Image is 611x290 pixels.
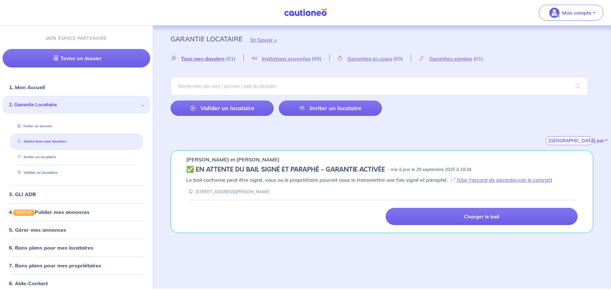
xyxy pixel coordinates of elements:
[545,136,593,145] button: [GEOGRAPHIC_DATA] par
[282,9,329,17] img: Cautioneo
[549,8,559,18] img: illu_account_valid_menu.svg
[171,101,274,116] a: Valider un locataire
[3,188,150,201] div: 3. GLI ADB
[474,55,483,62] span: (01)
[9,227,66,233] a: 5. Gérer mes annonces
[186,156,279,163] p: [PERSON_NAME] et [PERSON_NAME]
[72,37,77,42] img: tab_keywords_by_traffic_grey.svg
[242,31,285,49] button: En Savoir +
[171,77,588,95] input: Rechercher par nom / prénom / mail du locataire
[15,155,56,159] a: Inviter un locataire
[10,167,143,178] div: Valider un locataire
[312,55,321,62] span: (00)
[15,139,67,144] a: Suivre tous mes dossiers
[458,177,516,183] a: Voir l'accord de garantie
[171,55,243,61] a: Tous mes dossiers(01)
[10,121,143,131] div: Tester un dossier
[9,84,45,90] a: 1. Mon Accueil
[26,37,31,42] img: tab_domain_overview_orange.svg
[79,38,97,42] div: Mots-clés
[186,177,552,183] em: Le bail conforme peut être signé, vous ou le propriétaire pouvait nous le transmettre une fois si...
[9,262,101,269] a: 7. Bons plans pour mes propriétaires
[3,223,150,236] div: 5. Gérer mes annonces
[10,152,143,162] div: Inviter un locataire
[3,49,150,67] a: Tester un dossier
[15,170,57,175] a: Valider un locataire
[464,213,499,220] p: Charger le bail
[348,55,392,62] span: Garanties en cours
[429,55,472,62] span: Garanties signées
[18,10,31,15] div: v 4.0.25
[10,10,15,15] img: logo_orange.svg
[244,55,329,61] a: Invitations envoyées(00)
[3,206,150,218] div: 4.GRATUITPublier mes annonces
[3,96,150,114] div: 2. Garantie Locataire
[411,55,491,61] a: Garanties signées(01)
[393,55,403,62] span: (00)
[517,177,551,183] a: voir le contrat
[3,241,150,254] div: 6. Bons plans pour mes locataires
[226,55,235,62] span: (01)
[181,55,225,62] span: Tous mes dossiers
[186,166,578,173] div: state: CONTRACT-SIGNED, Context: ,IS-GL-CAUTION
[539,5,603,21] button: illu_account_valid_menu.svgMon compte
[171,33,242,45] p: Garantie Locataire
[9,280,48,286] a: 8. Aide-Contact
[10,137,143,147] div: Suivre tous mes dossiers
[3,259,150,272] div: 7. Bons plans pour mes propriétaires
[15,124,53,128] a: Tester un dossier
[562,9,592,17] p: Mon compte
[186,189,270,195] div: [STREET_ADDRESS][PERSON_NAME]
[3,81,150,94] div: 1. Mon Accueil
[3,277,150,290] div: 8. Aide-Contact
[33,38,49,42] div: Domaine
[9,209,89,215] a: 4.GRATUITPublier mes annonces
[9,101,139,109] span: 2. Garantie Locataire
[186,166,385,173] h5: ✅️️️ EN ATTENTE DU BAIL SIGNÉ ET PARAPHÉ - GARANTIE ACTIVÉE
[279,101,382,116] a: Inviter un locataire
[10,17,15,22] img: website_grey.svg
[9,191,36,197] a: 3. GLI ADB
[9,244,93,251] a: 6. Bons plans pour mes locataires
[388,166,471,173] p: - mis à jour le 29 septembre 2025 à 10:34
[262,55,311,62] span: Invitations envoyées
[330,55,411,61] a: Garanties en cours(00)
[17,17,72,22] div: Domaine: [DOMAIN_NAME]
[568,77,588,95] span: search
[46,35,107,41] p: MON ESPACE PARTENAIRE
[386,208,578,225] a: Charger le bail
